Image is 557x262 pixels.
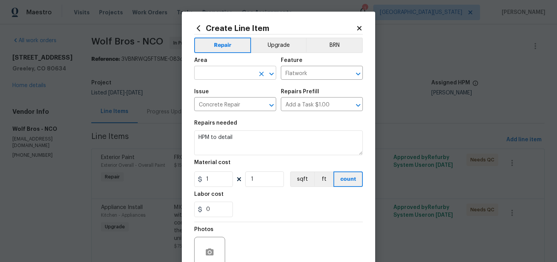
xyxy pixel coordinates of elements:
[194,160,231,165] h5: Material cost
[306,38,363,53] button: BRN
[333,171,363,187] button: count
[353,100,364,111] button: Open
[194,120,237,126] h5: Repairs needed
[194,58,207,63] h5: Area
[266,100,277,111] button: Open
[194,38,251,53] button: Repair
[194,24,356,33] h2: Create Line Item
[353,68,364,79] button: Open
[314,171,333,187] button: ft
[194,89,209,94] h5: Issue
[194,130,363,155] textarea: HPM to detail
[266,68,277,79] button: Open
[281,58,302,63] h5: Feature
[290,171,314,187] button: sqft
[194,227,214,232] h5: Photos
[281,89,319,94] h5: Repairs Prefill
[256,68,267,79] button: Clear
[251,38,306,53] button: Upgrade
[194,192,224,197] h5: Labor cost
